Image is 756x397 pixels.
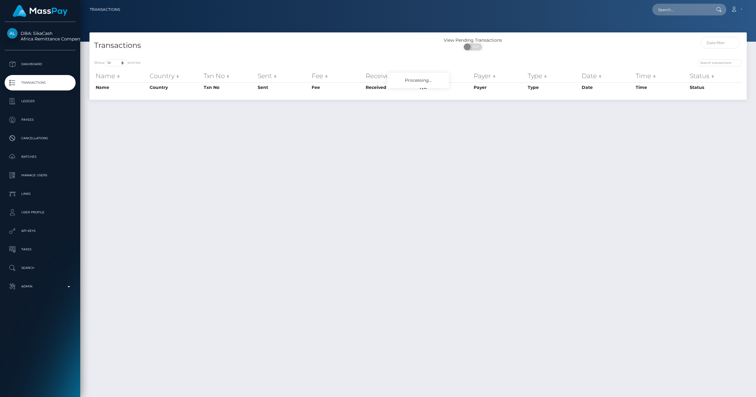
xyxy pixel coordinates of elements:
[94,82,148,92] th: Name
[310,82,364,92] th: Fee
[5,279,76,294] a: Admin
[5,260,76,276] a: Search
[652,4,710,15] input: Search...
[5,149,76,165] a: Batches
[7,115,73,124] p: Payees
[5,223,76,239] a: API Keys
[5,168,76,183] a: Manage Users
[7,97,73,106] p: Ledger
[364,70,418,82] th: Received
[7,208,73,217] p: User Profile
[90,3,120,16] a: Transactions
[5,75,76,90] a: Transactions
[701,37,740,48] input: Date filter
[7,282,73,291] p: Admin
[7,28,18,39] img: Africa Remittance Company LLC
[7,245,73,254] p: Taxes
[467,44,483,50] span: OFF
[7,263,73,273] p: Search
[7,189,73,199] p: Links
[7,226,73,236] p: API Keys
[387,73,449,88] div: Processing...
[310,70,364,82] th: Fee
[202,82,256,92] th: Txn No
[472,82,526,92] th: Payer
[148,70,202,82] th: Country
[5,56,76,72] a: Dashboard
[688,82,742,92] th: Status
[580,70,634,82] th: Date
[94,40,413,51] h4: Transactions
[5,205,76,220] a: User Profile
[5,31,76,42] span: DBA: SikaCash Africa Remittance Company LLC
[418,70,472,82] th: F/X
[202,70,256,82] th: Txn No
[5,112,76,127] a: Payees
[13,5,68,17] img: MassPay Logo
[5,131,76,146] a: Cancellations
[94,70,148,82] th: Name
[364,82,418,92] th: Received
[688,70,742,82] th: Status
[472,70,526,82] th: Payer
[7,171,73,180] p: Manage Users
[5,186,76,202] a: Links
[94,59,140,66] label: Show entries
[418,37,528,44] div: View Pending Transactions
[5,94,76,109] a: Ledger
[105,59,128,66] select: Showentries
[526,82,580,92] th: Type
[7,60,73,69] p: Dashboard
[697,59,742,66] input: Search transactions
[634,70,688,82] th: Time
[7,134,73,143] p: Cancellations
[7,152,73,161] p: Batches
[256,70,310,82] th: Sent
[148,82,202,92] th: Country
[634,82,688,92] th: Time
[5,242,76,257] a: Taxes
[580,82,634,92] th: Date
[526,70,580,82] th: Type
[7,78,73,87] p: Transactions
[256,82,310,92] th: Sent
